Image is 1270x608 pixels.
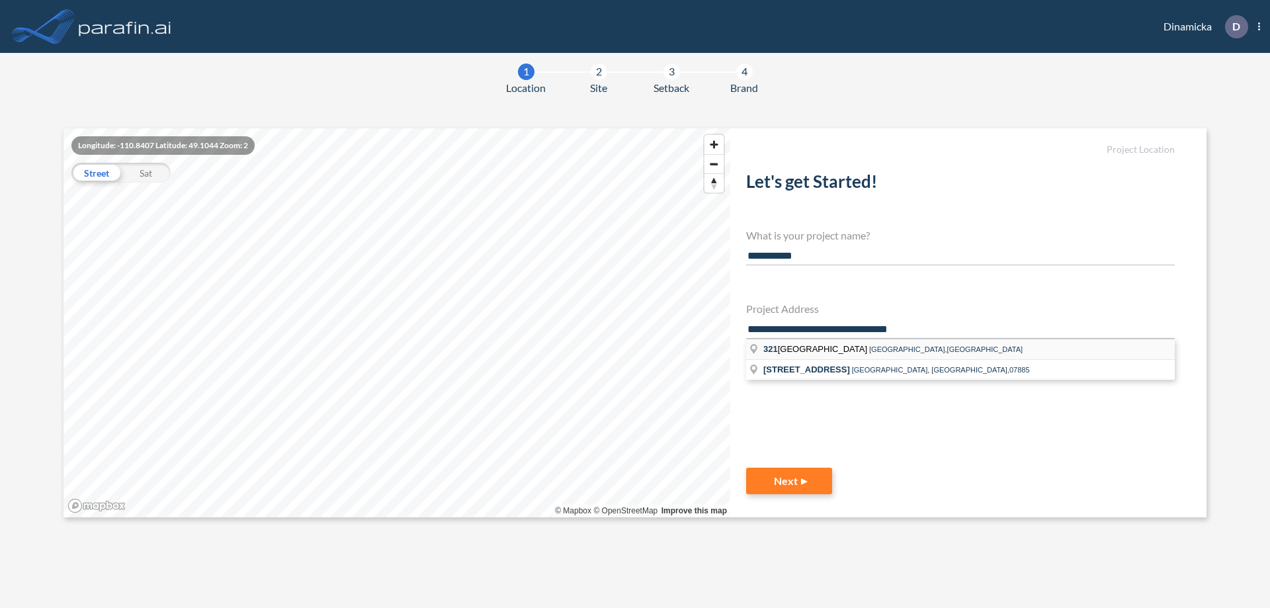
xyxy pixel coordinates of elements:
div: 4 [736,64,753,80]
button: Zoom out [704,154,724,173]
span: [GEOGRAPHIC_DATA], [GEOGRAPHIC_DATA],07885 [852,366,1030,374]
div: 1 [518,64,534,80]
span: Location [506,80,546,96]
div: Longitude: -110.8407 Latitude: 49.1044 Zoom: 2 [71,136,255,155]
span: [GEOGRAPHIC_DATA] [763,344,869,354]
span: Reset bearing to north [704,174,724,193]
img: logo [76,13,174,40]
span: [GEOGRAPHIC_DATA],[GEOGRAPHIC_DATA] [869,345,1023,353]
div: 3 [663,64,680,80]
div: 2 [591,64,607,80]
button: Zoom in [704,135,724,154]
span: Site [590,80,607,96]
div: Sat [121,163,171,183]
button: Reset bearing to north [704,173,724,193]
canvas: Map [63,128,730,517]
h2: Let's get Started! [746,171,1175,197]
span: [STREET_ADDRESS] [763,365,850,374]
a: Mapbox [555,506,591,515]
a: Mapbox homepage [67,498,126,513]
p: D [1232,21,1240,32]
div: Street [71,163,121,183]
h5: Project Location [746,144,1175,155]
div: Dinamicka [1144,15,1260,38]
span: Zoom out [704,155,724,173]
a: OpenStreetMap [593,506,657,515]
h4: Project Address [746,302,1175,315]
span: Brand [730,80,758,96]
h4: What is your project name? [746,229,1175,241]
span: Setback [654,80,689,96]
button: Next [746,468,832,494]
span: 321 [763,344,778,354]
a: Improve this map [661,506,727,515]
